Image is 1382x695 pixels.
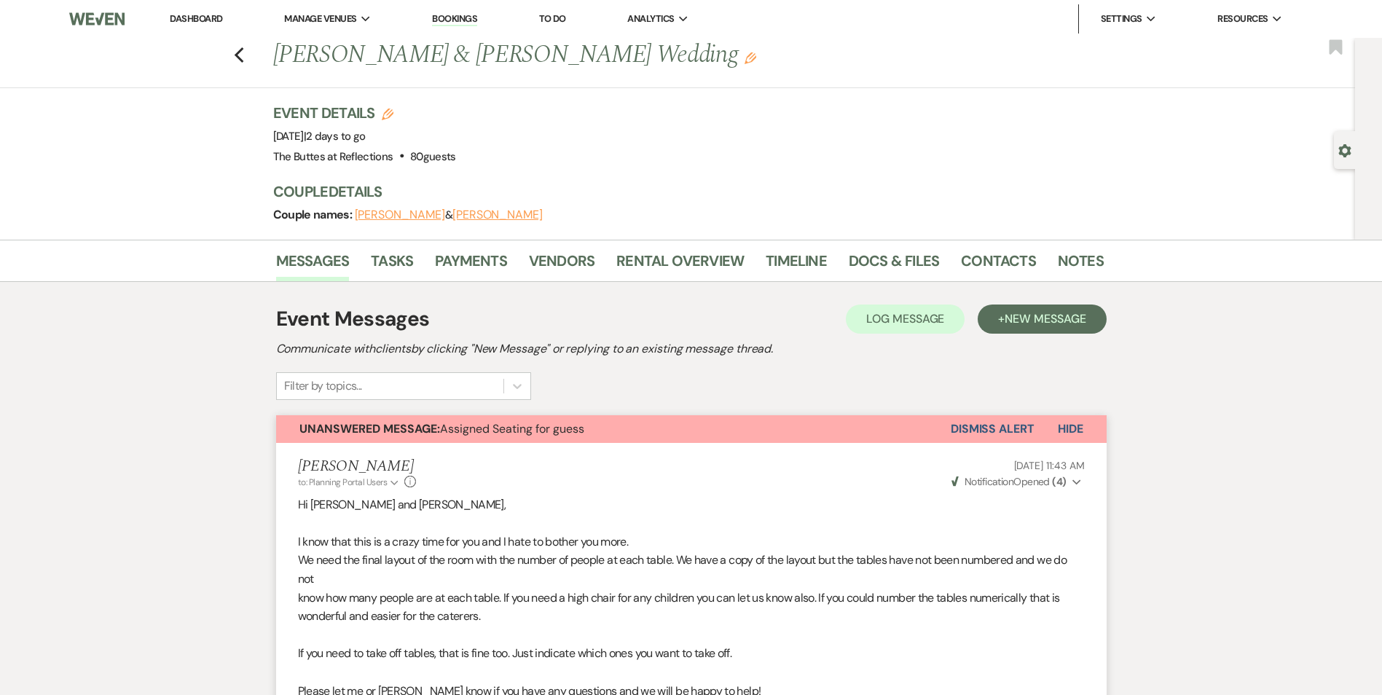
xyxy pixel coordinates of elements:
[276,415,951,443] button: Unanswered Message:Assigned Seating for guess
[1217,12,1268,26] span: Resources
[949,474,1085,490] button: NotificationOpened (4)
[273,207,355,222] span: Couple names:
[273,38,926,73] h1: [PERSON_NAME] & [PERSON_NAME] Wedding
[616,249,744,281] a: Rental Overview
[371,249,413,281] a: Tasks
[1034,415,1107,443] button: Hide
[951,475,1067,488] span: Opened
[276,249,350,281] a: Messages
[304,129,366,144] span: |
[1052,475,1066,488] strong: ( 4 )
[284,12,356,26] span: Manage Venues
[452,209,543,221] button: [PERSON_NAME]
[170,12,222,25] a: Dashboard
[432,12,477,26] a: Bookings
[1058,249,1104,281] a: Notes
[298,476,388,488] span: to: Planning Portal Users
[69,4,125,34] img: Weven Logo
[299,421,584,436] span: Assigned Seating for guess
[355,209,445,221] button: [PERSON_NAME]
[435,249,507,281] a: Payments
[951,415,1034,443] button: Dismiss Alert
[298,589,1085,626] p: know how many people are at each table. If you need a high chair for any children you can let us ...
[1014,459,1085,472] span: [DATE] 11:43 AM
[1101,12,1142,26] span: Settings
[745,51,756,64] button: Edit
[299,421,440,436] strong: Unanswered Message:
[298,551,1085,588] p: We need the final layout of the room with the number of people at each table. We have a copy of t...
[298,495,1085,514] p: Hi [PERSON_NAME] and [PERSON_NAME],
[961,249,1036,281] a: Contacts
[849,249,939,281] a: Docs & Files
[273,103,456,123] h3: Event Details
[627,12,674,26] span: Analytics
[410,149,456,164] span: 80 guests
[539,12,566,25] a: To Do
[298,644,1085,663] p: If you need to take off tables, that is fine too. Just indicate which ones you want to take off.
[273,129,366,144] span: [DATE]
[1058,421,1083,436] span: Hide
[978,305,1106,334] button: +New Message
[965,475,1013,488] span: Notification
[298,458,417,476] h5: [PERSON_NAME]
[276,304,430,334] h1: Event Messages
[276,340,1107,358] h2: Communicate with clients by clicking "New Message" or replying to an existing message thread.
[298,533,1085,551] p: I know that this is a crazy time for you and I hate to bother you more.
[273,149,393,164] span: The Buttes at Reflections
[298,476,401,489] button: to: Planning Portal Users
[1005,311,1085,326] span: New Message
[866,311,944,326] span: Log Message
[529,249,594,281] a: Vendors
[355,208,543,222] span: &
[766,249,827,281] a: Timeline
[846,305,965,334] button: Log Message
[284,377,362,395] div: Filter by topics...
[273,181,1089,202] h3: Couple Details
[306,129,365,144] span: 2 days to go
[1338,143,1351,157] button: Open lead details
